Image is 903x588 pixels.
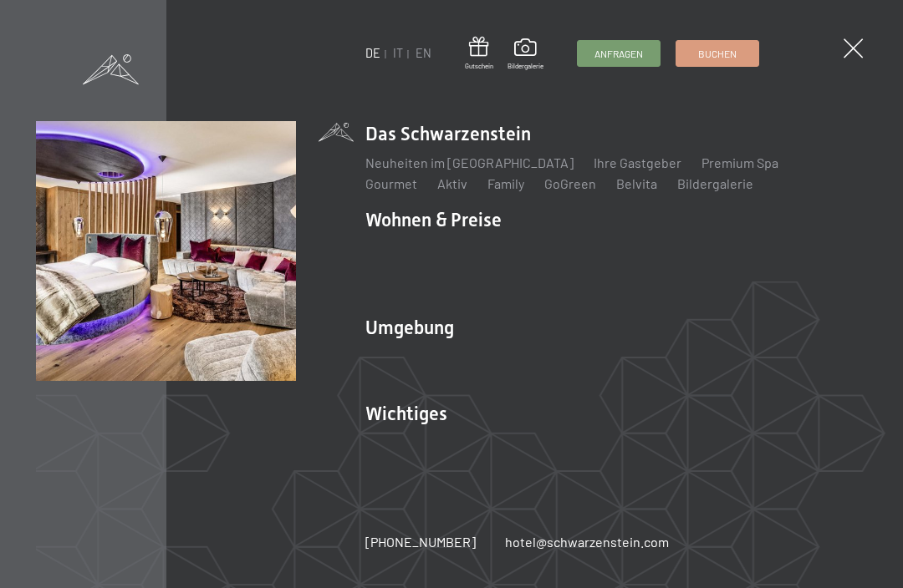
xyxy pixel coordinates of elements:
span: Buchen [698,47,737,61]
a: Aktiv [437,175,467,191]
a: Gutschein [465,37,493,71]
a: Buchen [676,41,758,66]
a: Anfragen [578,41,660,66]
a: GoGreen [544,175,596,191]
span: Gutschein [465,62,493,71]
a: Neuheiten im [GEOGRAPHIC_DATA] [365,155,574,170]
a: [PHONE_NUMBER] [365,533,476,551]
a: DE [365,46,380,60]
a: Family [487,175,524,191]
a: hotel@schwarzenstein.com [505,533,669,551]
a: Gourmet [365,175,417,191]
span: Bildergalerie [508,62,543,71]
span: Anfragen [594,47,643,61]
a: Premium Spa [701,155,778,170]
a: EN [416,46,431,60]
a: Bildergalerie [677,175,753,191]
span: [PHONE_NUMBER] [365,534,476,550]
a: IT [393,46,403,60]
a: Belvita [616,175,657,191]
a: Ihre Gastgeber [594,155,681,170]
a: Bildergalerie [508,38,543,70]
